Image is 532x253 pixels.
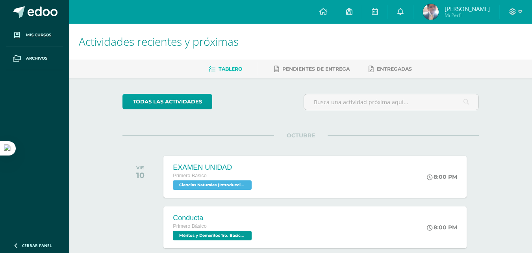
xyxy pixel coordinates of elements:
span: Mi Perfil [445,12,490,19]
span: Ciencias Naturales (Introducción a la Biología) 'E' [173,180,252,190]
span: Archivos [26,55,47,62]
a: Tablero [209,63,242,75]
div: 8:00 PM [427,173,457,180]
span: Cerrar panel [22,243,52,248]
a: Archivos [6,47,63,70]
div: Conducta [173,214,254,222]
span: Entregadas [377,66,412,72]
a: Pendientes de entrega [274,63,350,75]
input: Busca una actividad próxima aquí... [304,94,478,110]
span: Tablero [219,66,242,72]
span: [PERSON_NAME] [445,5,490,13]
span: Mis cursos [26,32,51,38]
div: 8:00 PM [427,224,457,231]
span: Primero Básico [173,223,206,229]
span: Méritos y Deméritos 1ro. Básico "E" 'E' [173,231,252,240]
div: EXAMEN UNIDAD [173,163,254,172]
div: VIE [136,165,145,171]
div: 10 [136,171,145,180]
span: OCTUBRE [274,132,328,139]
a: todas las Actividades [122,94,212,109]
img: 5c1d6e0b6d51fe301902b7293f394704.png [423,4,439,20]
a: Entregadas [369,63,412,75]
span: Pendientes de entrega [282,66,350,72]
span: Primero Básico [173,173,206,178]
a: Mis cursos [6,24,63,47]
span: Actividades recientes y próximas [79,34,239,49]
